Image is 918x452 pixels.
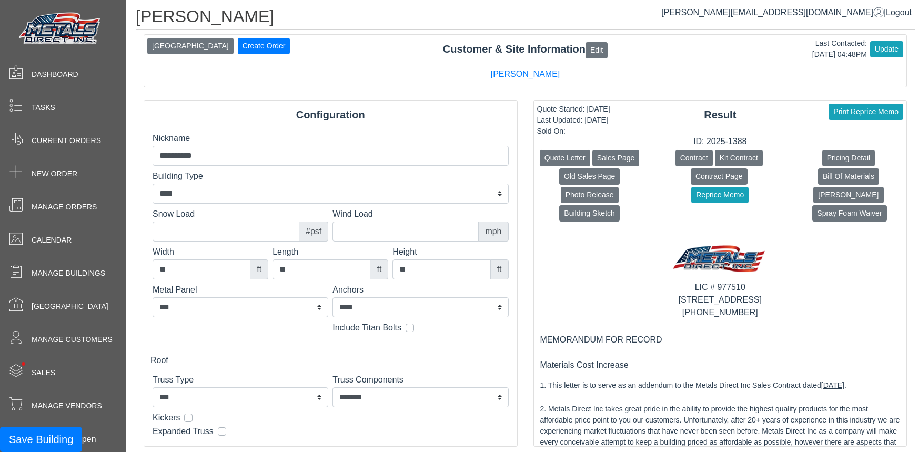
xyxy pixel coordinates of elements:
[153,411,180,424] label: Kickers
[537,104,610,115] div: Quote Started: [DATE]
[332,374,508,386] label: Truss Components
[136,6,915,30] h1: [PERSON_NAME]
[32,235,72,246] span: Calendar
[661,6,912,19] div: |
[829,104,903,120] button: Print Reprice Memo
[32,334,113,345] span: Manage Customers
[332,208,508,220] label: Wind Load
[32,69,78,80] span: Dashboard
[153,208,328,220] label: Snow Load
[821,381,844,389] span: [DATE]
[153,284,328,296] label: Metal Panel
[32,268,105,279] span: Manage Buildings
[332,284,508,296] label: Anchors
[540,359,901,371] div: Materials Cost Increase
[534,135,907,148] div: ID: 2025-1388
[32,168,77,179] span: New Order
[675,150,713,166] button: Contract
[818,168,879,185] button: Bill Of Materials
[153,425,214,438] label: Expanded Truss
[715,150,763,166] button: Kit Contract
[250,259,268,279] div: ft
[299,222,328,242] div: #psf
[147,38,234,54] button: [GEOGRAPHIC_DATA]
[32,400,102,411] span: Manage Vendors
[559,168,620,185] button: Old Sales Page
[813,187,883,203] button: [PERSON_NAME]
[153,246,268,258] label: Width
[32,367,55,378] span: Sales
[153,374,328,386] label: Truss Type
[150,354,511,367] div: Roof
[540,380,901,391] p: 1. This letter is to serve as an addendum to the Metals Direct Inc Sales Contract dated .
[16,9,105,48] img: Metals Direct Inc Logo
[661,8,884,17] a: [PERSON_NAME][EMAIL_ADDRESS][DOMAIN_NAME]
[273,246,388,258] label: Length
[870,41,903,57] button: Update
[669,240,772,281] img: MD logo
[886,8,912,17] span: Logout
[537,115,610,126] div: Last Updated: [DATE]
[32,135,101,146] span: Current Orders
[238,38,290,54] button: Create Order
[491,69,560,78] a: [PERSON_NAME]
[32,202,97,213] span: Manage Orders
[32,301,108,312] span: [GEOGRAPHIC_DATA]
[691,187,749,203] button: Reprice Memo
[153,132,509,145] label: Nickname
[153,170,509,183] label: Building Type
[561,187,619,203] button: Photo Release
[144,107,517,123] div: Configuration
[812,38,867,60] div: Last Contacted: [DATE] 04:48PM
[392,246,508,258] label: Height
[10,347,37,381] span: •
[559,205,620,222] button: Building Sketch
[812,205,886,222] button: Spray Foam Waiver
[490,259,509,279] div: ft
[144,41,906,58] div: Customer & Site Information
[332,322,401,334] label: Include Titan Bolts
[534,107,907,123] div: Result
[537,126,610,137] div: Sold On:
[540,281,901,319] div: LIC # 977510 [STREET_ADDRESS] [PHONE_NUMBER]
[592,150,640,166] button: Sales Page
[540,150,590,166] button: Quote Letter
[478,222,508,242] div: mph
[370,259,388,279] div: ft
[540,334,901,346] div: MEMORANDUM FOR RECORD
[691,168,748,185] button: Contract Page
[822,150,875,166] button: Pricing Detail
[586,42,608,58] button: Edit
[32,102,55,113] span: Tasks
